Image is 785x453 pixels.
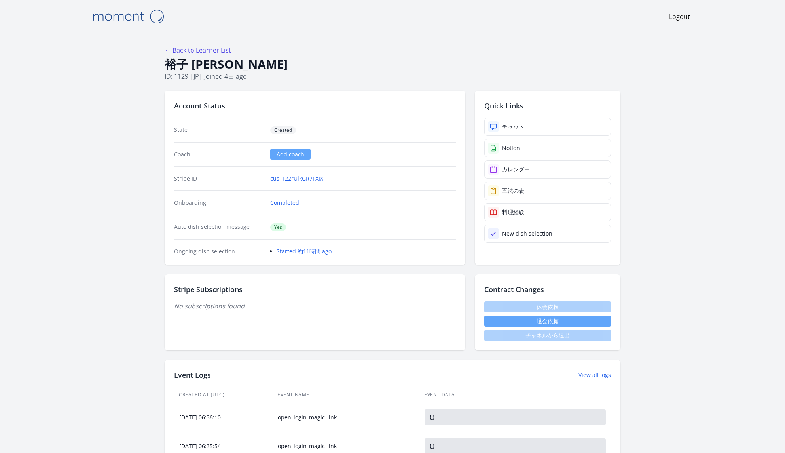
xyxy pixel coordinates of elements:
[174,369,211,381] h2: Event Logs
[174,175,264,183] dt: Stripe ID
[484,284,611,295] h2: Contract Changes
[270,175,323,183] a: cus_T22rUlkGR7FXIX
[419,387,611,403] th: Event Data
[165,57,620,72] h1: 裕子 [PERSON_NAME]
[273,387,419,403] th: Event Name
[484,330,611,341] span: チャネルから退出
[174,199,264,207] dt: Onboarding
[502,144,520,152] div: Notion
[484,182,611,200] a: 五法の表
[174,223,264,231] dt: Auto dish selection message
[273,413,419,421] div: open_login_magic_link
[484,118,611,136] a: チャット
[174,247,264,255] dt: Ongoing dish selection
[174,301,456,311] p: No subscriptions found
[193,72,199,81] span: jp
[174,387,273,403] th: Created At (UTC)
[89,6,168,27] img: Moment
[669,12,690,21] a: Logout
[484,160,611,179] a: カレンダー
[484,225,611,243] a: New dish selection
[270,149,311,160] a: Add coach
[277,247,332,255] a: Started 約11時間 ago
[484,139,611,157] a: Notion
[484,316,611,327] button: 退会依頼
[270,199,299,207] a: Completed
[174,284,456,295] h2: Stripe Subscriptions
[174,126,264,134] dt: State
[174,442,272,450] div: [DATE] 06:35:54
[270,126,296,134] span: Created
[484,100,611,111] h2: Quick Links
[502,123,524,131] div: チャット
[578,371,611,379] a: View all logs
[174,413,272,421] div: [DATE] 06:36:10
[174,150,264,158] dt: Coach
[165,72,620,81] p: ID: 1129 | | Joined 4日 ago
[273,442,419,450] div: open_login_magic_link
[425,409,606,425] pre: {}
[484,203,611,221] a: 料理経験
[174,100,456,111] h2: Account Status
[502,187,524,195] div: 五法の表
[165,46,231,55] a: ← Back to Learner List
[502,208,524,216] div: 料理経験
[502,230,552,238] div: New dish selection
[270,223,286,231] span: Yes
[502,166,530,173] div: カレンダー
[484,301,611,312] span: 休会依頼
